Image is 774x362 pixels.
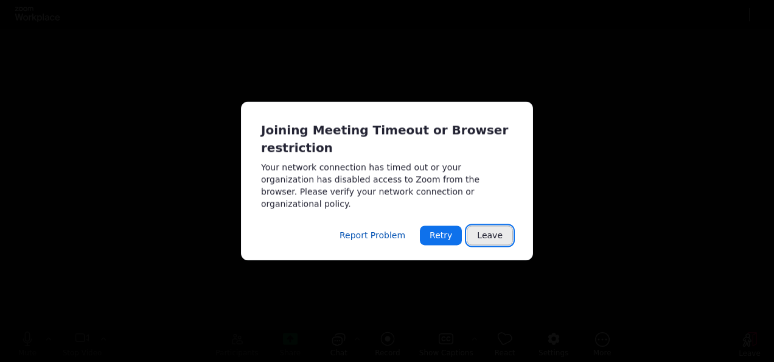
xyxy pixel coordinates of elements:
button: Report Problem [330,226,415,246]
button: Leave [467,226,513,246]
div: Meeting connected timeout. [241,101,533,260]
div: Your network connection has timed out or your organization has disabled access to Zoom from the b... [261,161,513,210]
div: Joining Meeting Timeout or Browser restriction [261,121,513,156]
button: Retry [420,226,462,246]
